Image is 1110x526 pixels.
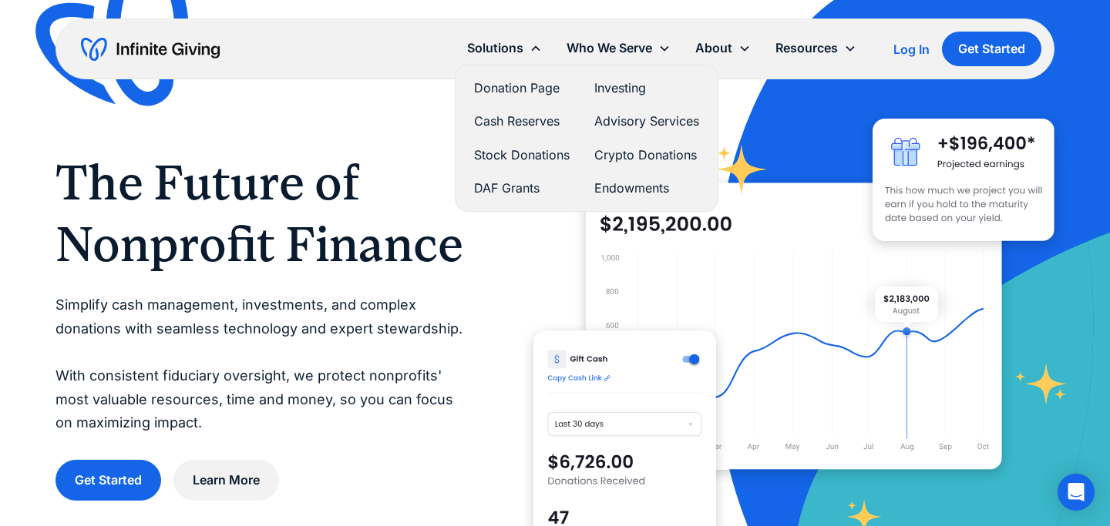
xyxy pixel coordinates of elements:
a: Investing [594,78,699,99]
div: About [683,32,763,65]
a: home [81,37,220,62]
img: nonprofit donation platform [586,183,1002,470]
nav: Solutions [455,65,718,212]
a: Get Started [942,32,1041,66]
a: Cash Reserves [474,111,570,132]
div: Who We Serve [554,32,683,65]
div: Resources [775,38,838,59]
a: Endowments [594,178,699,199]
a: Stock Donations [474,145,570,166]
a: Log In [893,40,930,59]
p: Simplify cash management, investments, and complex donations with seamless technology and expert ... [55,293,472,435]
a: Get Started [55,460,161,501]
div: Solutions [467,38,523,59]
div: Solutions [455,32,554,65]
div: Log In [893,43,930,55]
a: Crypto Donations [594,145,699,166]
h1: The Future of Nonprofit Finance [55,152,472,275]
div: Open Intercom Messenger [1058,474,1095,511]
a: Learn More [173,460,279,501]
a: Advisory Services [594,111,699,132]
div: Who We Serve [567,38,652,59]
img: fundraising star [1015,364,1068,404]
a: Donation Page [474,78,570,99]
div: Resources [763,32,869,65]
a: DAF Grants [474,178,570,199]
div: About [695,38,732,59]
